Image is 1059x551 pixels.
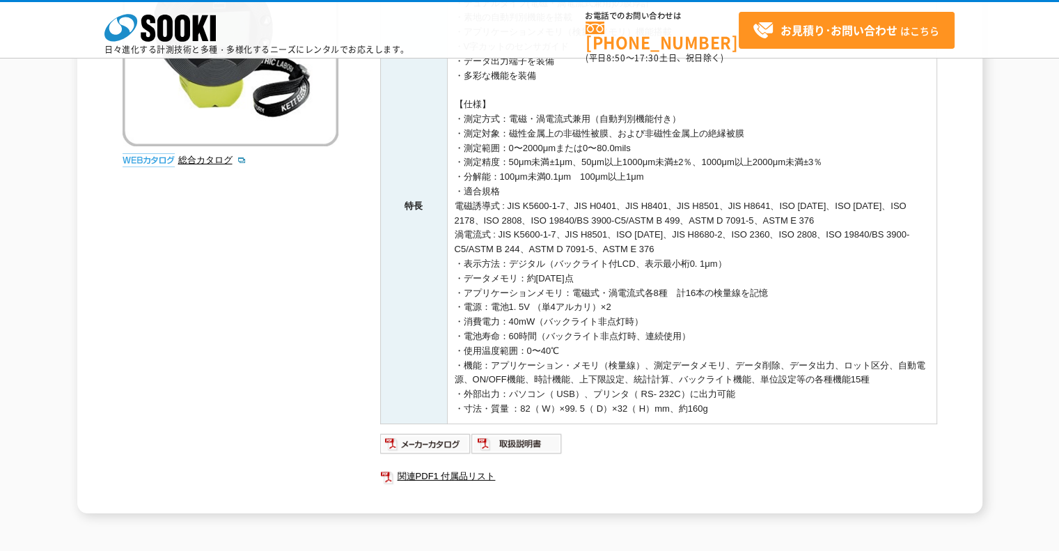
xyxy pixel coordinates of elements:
a: 取扱説明書 [471,442,563,452]
a: [PHONE_NUMBER] [586,22,739,50]
span: お電話でのお問い合わせは [586,12,739,20]
a: メーカーカタログ [380,442,471,452]
img: webカタログ [123,153,175,167]
strong: お見積り･お問い合わせ [780,22,897,38]
a: 関連PDF1 付属品リスト [380,467,937,486]
p: 日々進化する計測技術と多種・多様化するニーズにレンタルでお応えします。 [104,45,409,54]
span: 8:50 [606,52,626,64]
span: はこちら [753,20,939,41]
img: 取扱説明書 [471,433,563,455]
span: 17:30 [634,52,659,64]
img: メーカーカタログ [380,433,471,455]
a: お見積り･お問い合わせはこちら [739,12,955,49]
span: (平日 ～ 土日、祝日除く) [586,52,723,64]
a: 総合カタログ [178,155,246,165]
